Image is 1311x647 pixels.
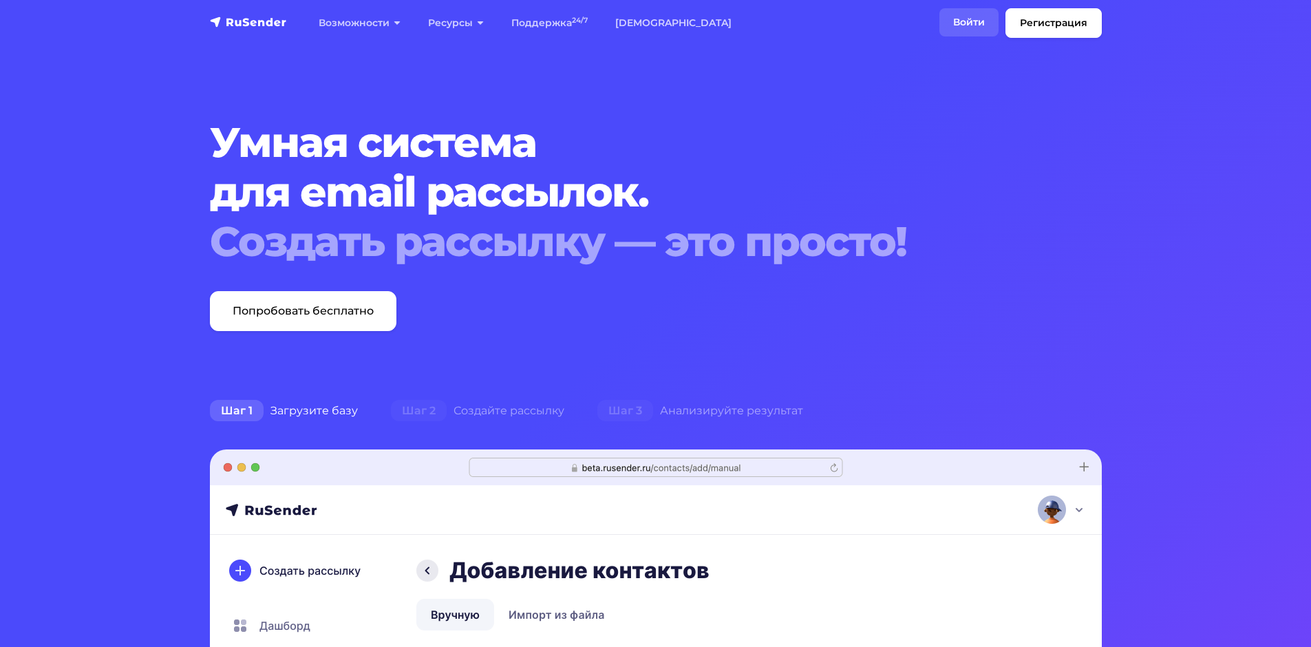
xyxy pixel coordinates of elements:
[210,118,1026,266] h1: Умная система для email рассылок.
[210,400,264,422] span: Шаг 1
[305,9,414,37] a: Возможности
[414,9,498,37] a: Ресурсы
[572,16,588,25] sup: 24/7
[498,9,601,37] a: Поддержка24/7
[601,9,745,37] a: [DEMOGRAPHIC_DATA]
[210,217,1026,266] div: Создать рассылку — это просто!
[193,397,374,425] div: Загрузите базу
[1005,8,1102,38] a: Регистрация
[374,397,581,425] div: Создайте рассылку
[939,8,999,36] a: Войти
[597,400,653,422] span: Шаг 3
[210,291,396,331] a: Попробовать бесплатно
[391,400,447,422] span: Шаг 2
[581,397,820,425] div: Анализируйте результат
[210,15,287,29] img: RuSender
